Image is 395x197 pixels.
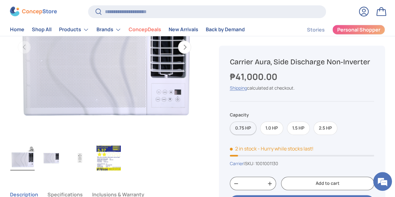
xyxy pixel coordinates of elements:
[255,160,278,166] span: 1001001130
[102,3,117,18] div: Minimize live chat window
[292,23,385,36] nav: Secondary
[206,24,245,36] a: Back by Demand
[10,24,24,36] a: Home
[281,177,374,190] button: Add to cart
[169,24,198,36] a: New Arrivals
[10,7,57,17] img: ConcepStore
[230,111,249,118] legend: Capacity
[244,160,278,166] span: |
[39,145,63,170] img: Carrier Aura, Side Discharge Non-Inverter
[10,23,245,36] nav: Primary
[129,24,161,36] a: ConcepDeals
[230,160,244,166] a: Carrier
[230,71,279,82] strong: ₱41,000.00
[230,85,247,91] a: Shipping
[258,145,314,152] p: - Hurry while stocks last!
[32,24,52,36] a: Shop All
[332,25,385,35] a: Personal Shopper
[68,145,92,170] img: Carrier Aura, Side Discharge Non-Inverter
[307,24,325,36] a: Stories
[245,160,254,166] span: SKU:
[36,59,86,122] span: We're online!
[55,23,93,36] summary: Products
[10,145,35,170] img: Carrier Aura, Side Discharge Non-Inverter
[337,27,380,32] span: Personal Shopper
[3,131,119,153] textarea: Type your message and hit 'Enter'
[230,57,374,66] h1: Carrier Aura, Side Discharge Non-Inverter
[93,23,125,36] summary: Brands
[230,85,374,91] div: calculated at checkout.
[32,35,105,43] div: Chat with us now
[96,145,121,170] img: Carrier Aura, Side Discharge Non-Inverter
[230,145,257,152] span: 2 in stock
